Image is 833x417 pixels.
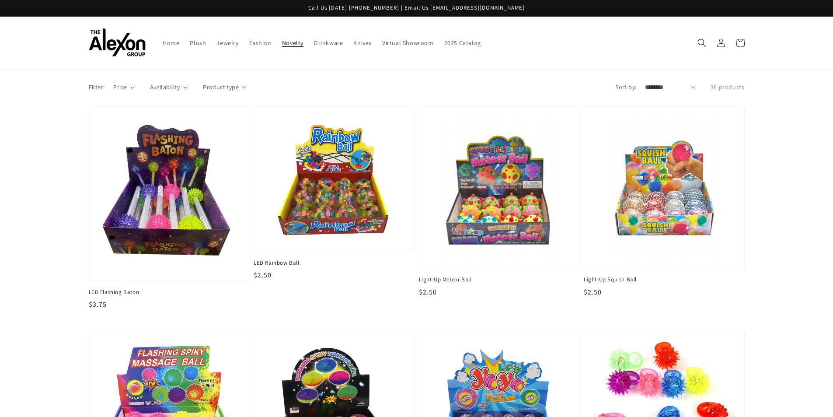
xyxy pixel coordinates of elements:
span: LED Flashing Baton [89,288,250,296]
a: Virtual Showroom [377,34,439,52]
a: Light-Up Meteor Ball Light-Up Meteor Ball $2.50 [419,108,580,298]
span: $3.75 [89,300,107,309]
span: $2.50 [254,270,272,280]
a: LED Rainbow Ball LED Rainbow Ball $2.50 [254,108,415,280]
span: Knives [353,39,372,47]
span: 2025 Catalog [444,39,481,47]
summary: Availability [150,83,188,92]
a: 2025 Catalog [439,34,486,52]
span: Plush [190,39,206,47]
span: Availability [150,83,180,92]
a: Fashion [244,34,277,52]
a: Plush [185,34,211,52]
span: Novelty [282,39,303,47]
summary: Price [113,83,135,92]
a: Drinkware [309,34,348,52]
p: Filter: [89,83,105,92]
span: Price [113,83,127,92]
a: Home [157,34,185,52]
a: LED Flashing Baton LED Flashing Baton $3.75 [89,108,250,310]
a: Jewelry [211,34,244,52]
span: Fashion [249,39,272,47]
img: The Alexon Group [89,28,146,57]
img: LED Rainbow Ball [263,117,405,242]
label: Sort by: [615,83,636,92]
a: Novelty [277,34,309,52]
a: Knives [348,34,377,52]
span: LED Rainbow Ball [254,259,415,267]
summary: Search [692,33,711,53]
span: Drinkware [314,39,343,47]
span: Light-Up Squish Ball [584,276,745,284]
span: Product type [203,83,239,92]
span: Light-Up Meteor Ball [419,276,580,284]
img: LED Flashing Baton [98,117,240,272]
img: Light-Up Meteor Ball [428,117,571,259]
span: Jewelry [216,39,238,47]
img: Light-Up Squish Ball [593,117,735,259]
span: $2.50 [419,287,437,297]
a: Light-Up Squish Ball Light-Up Squish Ball $2.50 [584,108,745,298]
span: $2.50 [584,287,602,297]
p: 36 products [711,83,745,92]
span: Virtual Showroom [382,39,434,47]
span: Home [163,39,179,47]
summary: Product type [203,83,246,92]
